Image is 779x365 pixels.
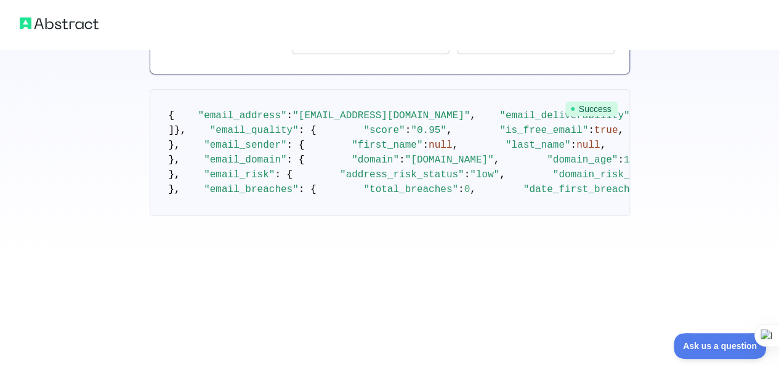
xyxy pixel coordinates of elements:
[405,125,411,136] span: :
[600,140,606,151] span: ,
[446,125,453,136] span: ,
[198,110,287,121] span: "email_address"
[299,125,317,136] span: : {
[287,154,305,166] span: : {
[499,169,506,180] span: ,
[458,184,464,195] span: :
[618,154,624,166] span: :
[523,184,648,195] span: "date_first_breached"
[352,140,422,151] span: "first_name"
[363,125,405,136] span: "score"
[674,333,767,359] iframe: Toggle Customer Support
[287,110,293,121] span: :
[506,140,571,151] span: "last_name"
[494,154,500,166] span: ,
[340,169,464,180] span: "address_risk_status"
[422,140,429,151] span: :
[470,184,476,195] span: ,
[204,184,299,195] span: "email_breaches"
[464,169,470,180] span: :
[20,15,99,32] img: Abstract logo
[470,110,476,121] span: ,
[565,102,618,116] span: Success
[210,125,299,136] span: "email_quality"
[594,125,618,136] span: true
[624,154,653,166] span: 11012
[405,154,494,166] span: "[DOMAIN_NAME]"
[204,140,286,151] span: "email_sender"
[363,184,458,195] span: "total_breaches"
[547,154,618,166] span: "domain_age"
[299,184,317,195] span: : {
[499,125,588,136] span: "is_free_email"
[570,140,576,151] span: :
[553,169,671,180] span: "domain_risk_status"
[618,125,624,136] span: ,
[293,110,470,121] span: "[EMAIL_ADDRESS][DOMAIN_NAME]"
[576,140,600,151] span: null
[411,125,446,136] span: "0.95"
[452,140,458,151] span: ,
[499,110,629,121] span: "email_deliverability"
[204,154,286,166] span: "email_domain"
[287,140,305,151] span: : {
[464,184,470,195] span: 0
[204,169,275,180] span: "email_risk"
[470,169,499,180] span: "low"
[275,169,293,180] span: : {
[429,140,452,151] span: null
[399,154,405,166] span: :
[169,110,175,121] span: {
[588,125,594,136] span: :
[352,154,399,166] span: "domain"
